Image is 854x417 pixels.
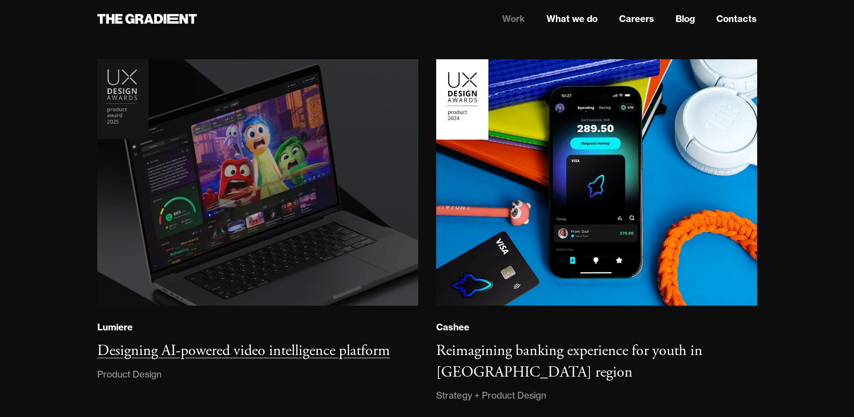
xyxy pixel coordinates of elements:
h3: Designing AI-powered video intelligence platform [97,341,390,360]
div: Strategy + Product Design [436,388,546,403]
a: Blog [676,12,695,26]
div: Lumiere [97,321,133,333]
a: Work [502,12,525,26]
div: Product Design [97,367,161,382]
a: What we do [546,12,598,26]
h3: Reimagining banking experience for youth in [GEOGRAPHIC_DATA] region [436,341,702,382]
a: Careers [619,12,654,26]
div: Cashee [436,321,469,333]
a: Contacts [716,12,757,26]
